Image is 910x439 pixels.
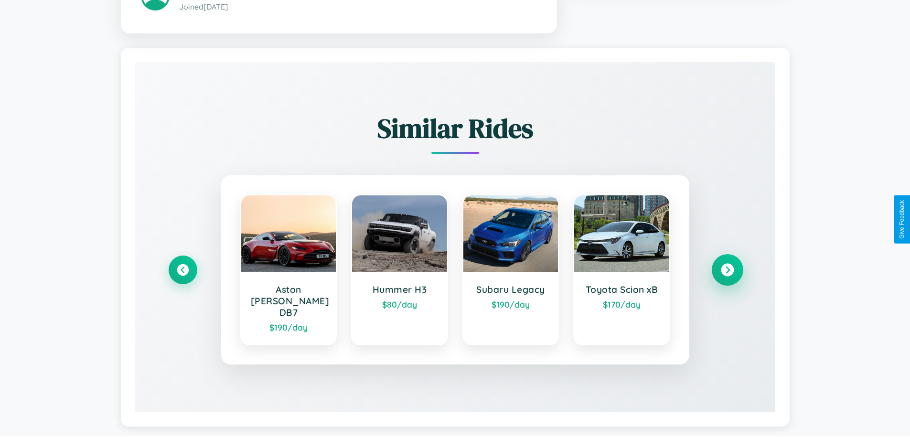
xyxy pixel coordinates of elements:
[240,194,337,345] a: Aston [PERSON_NAME] DB7$190/day
[351,194,448,345] a: Hummer H3$80/day
[899,200,905,239] div: Give Feedback
[584,299,660,310] div: $ 170 /day
[573,194,670,345] a: Toyota Scion xB$170/day
[462,194,559,345] a: Subaru Legacy$190/day
[473,299,549,310] div: $ 190 /day
[584,284,660,295] h3: Toyota Scion xB
[473,284,549,295] h3: Subaru Legacy
[169,110,742,147] h2: Similar Rides
[362,299,438,310] div: $ 80 /day
[251,322,327,332] div: $ 190 /day
[251,284,327,318] h3: Aston [PERSON_NAME] DB7
[362,284,438,295] h3: Hummer H3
